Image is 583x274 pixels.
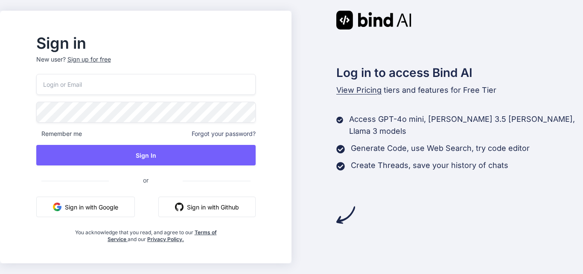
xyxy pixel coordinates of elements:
[108,229,217,242] a: Terms of Service
[53,203,61,211] img: google
[351,159,508,171] p: Create Threads, save your history of chats
[192,130,256,138] span: Forgot your password?
[336,11,411,29] img: Bind AI logo
[336,64,583,82] h2: Log in to access Bind AI
[36,197,135,217] button: Sign in with Google
[36,55,256,74] p: New user?
[336,206,355,224] img: arrow
[175,203,184,211] img: github
[336,85,382,94] span: View Pricing
[36,145,256,165] button: Sign In
[36,74,256,95] input: Login or Email
[67,55,111,64] div: Sign up for free
[36,36,256,50] h2: Sign in
[158,197,256,217] button: Sign in with Github
[36,130,82,138] span: Remember me
[109,170,183,191] span: or
[351,142,530,154] p: Generate Code, use Web Search, try code editor
[147,236,184,242] a: Privacy Policy.
[336,84,583,96] p: tiers and features for Free Tier
[73,224,219,243] div: You acknowledge that you read, and agree to our and our
[349,113,583,137] p: Access GPT-4o mini, [PERSON_NAME] 3.5 [PERSON_NAME], Llama 3 models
